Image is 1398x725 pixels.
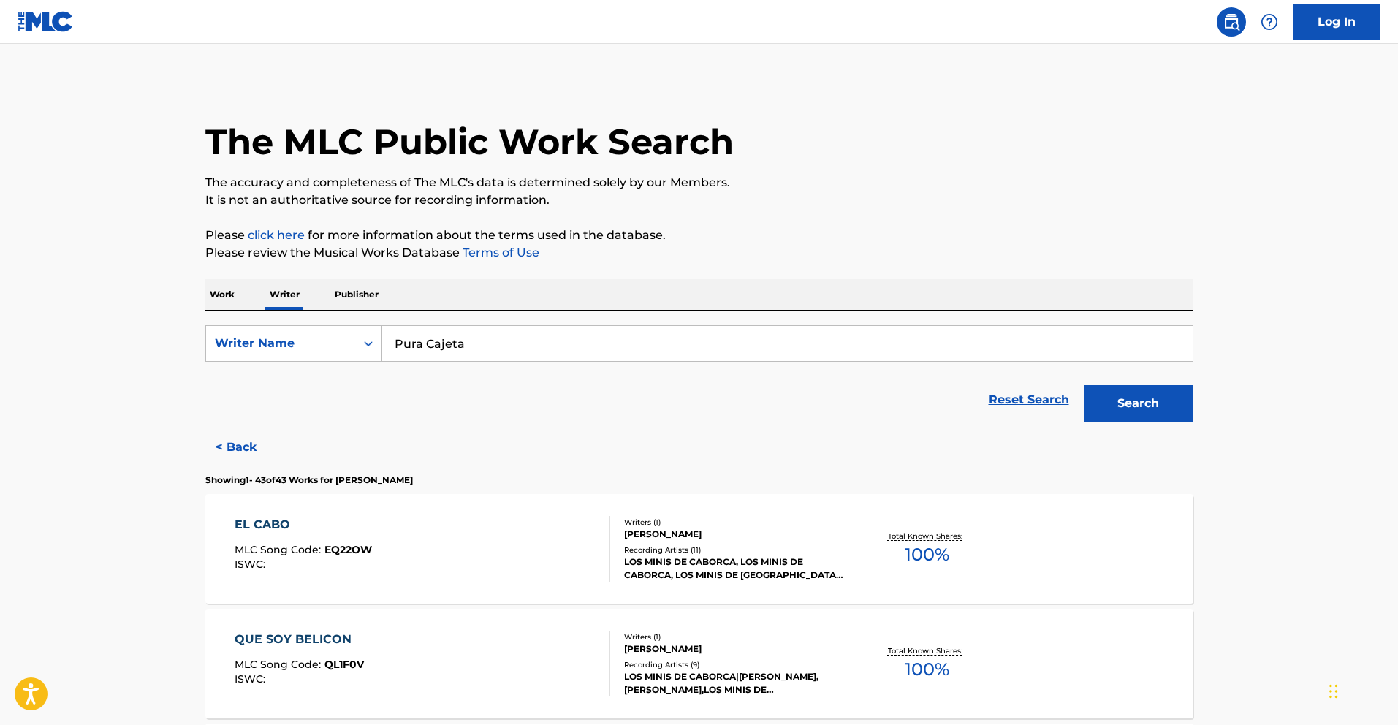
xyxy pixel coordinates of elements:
a: QUE SOY BELICONMLC Song Code:QL1F0VISWC:Writers (1)[PERSON_NAME]Recording Artists (9)LOS MINIS DE... [205,609,1193,718]
span: 100 % [905,542,949,568]
p: Please review the Musical Works Database [205,244,1193,262]
div: LOS MINIS DE CABORCA, LOS MINIS DE CABORCA, LOS MINIS DE [GEOGRAPHIC_DATA], LOS MINIS DE [GEOGRAP... [624,555,845,582]
div: QUE SOY BELICON [235,631,364,648]
a: Public Search [1217,7,1246,37]
p: The accuracy and completeness of The MLC's data is determined solely by our Members. [205,174,1193,191]
span: MLC Song Code : [235,543,324,556]
div: Help [1255,7,1284,37]
div: Writers ( 1 ) [624,517,845,528]
div: Writer Name [215,335,346,352]
p: Publisher [330,279,383,310]
span: ISWC : [235,672,269,686]
img: MLC Logo [18,11,74,32]
button: Search [1084,385,1193,422]
p: Writer [265,279,304,310]
p: Showing 1 - 43 of 43 Works for [PERSON_NAME] [205,474,413,487]
p: Total Known Shares: [888,645,966,656]
div: Drag [1329,669,1338,713]
div: [PERSON_NAME] [624,642,845,656]
div: Recording Artists ( 11 ) [624,544,845,555]
span: MLC Song Code : [235,658,324,671]
a: click here [248,228,305,242]
div: LOS MINIS DE CABORCA|[PERSON_NAME], [PERSON_NAME],LOS MINIS DE [PERSON_NAME], [PERSON_NAME], [PER... [624,670,845,696]
span: QL1F0V [324,658,364,671]
p: Please for more information about the terms used in the database. [205,227,1193,244]
img: help [1261,13,1278,31]
p: Total Known Shares: [888,531,966,542]
p: It is not an authoritative source for recording information. [205,191,1193,209]
h1: The MLC Public Work Search [205,120,734,164]
button: < Back [205,429,293,466]
a: Terms of Use [460,246,539,259]
span: 100 % [905,656,949,683]
span: EQ22OW [324,543,372,556]
a: EL CABOMLC Song Code:EQ22OWISWC:Writers (1)[PERSON_NAME]Recording Artists (11)LOS MINIS DE CABORC... [205,494,1193,604]
div: Writers ( 1 ) [624,631,845,642]
p: Work [205,279,239,310]
div: EL CABO [235,516,372,534]
a: Reset Search [981,384,1076,416]
form: Search Form [205,325,1193,429]
img: search [1223,13,1240,31]
iframe: Chat Widget [1325,655,1398,725]
a: Log In [1293,4,1380,40]
span: ISWC : [235,558,269,571]
div: [PERSON_NAME] [624,528,845,541]
div: Recording Artists ( 9 ) [624,659,845,670]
